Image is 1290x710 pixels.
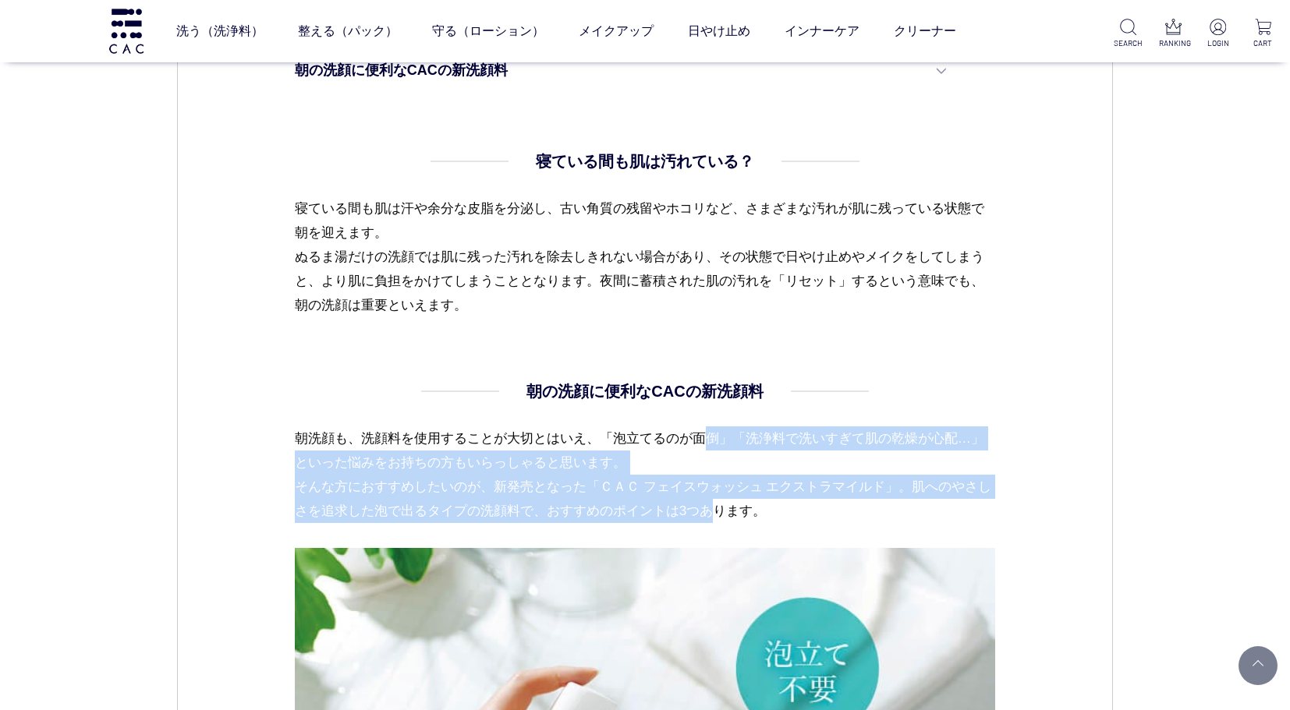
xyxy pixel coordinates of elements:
[894,9,956,53] a: クリーナー
[688,9,750,53] a: 日やけ止め
[298,9,398,53] a: 整える（パック）
[536,150,754,173] h2: 寝ている間も肌は汚れている？
[1249,37,1278,49] p: CART
[1114,37,1143,49] p: SEARCH
[1203,19,1232,49] a: LOGIN
[1203,37,1232,49] p: LOGIN
[1249,19,1278,49] a: CART
[1114,19,1143,49] a: SEARCH
[1159,37,1188,49] p: RANKING
[295,196,996,317] p: 寝ている間も肌は汗や余分な皮脂を分泌し、古い角質の残留やホコリなど、さまざまな汚れが肌に残っている状態で朝を迎えます。 ぬるま湯だけの洗顔では肌に残った汚れを除去しきれない場合があり、その状態で...
[432,9,544,53] a: 守る（ローション）
[295,426,996,548] p: 朝洗顔も、洗顔料を使用することが大切とはいえ、「泡立てるのが面倒」「洗浄料で洗いすぎて肌の乾燥が心配…」といった悩みをお持ちの方もいらっしゃると思います。 そんな方におすすめしたいのが、新発売と...
[107,9,146,53] img: logo
[176,9,264,53] a: 洗う（洗浄料）
[579,9,654,53] a: メイクアップ
[785,9,859,53] a: インナーケア
[1159,19,1188,49] a: RANKING
[526,380,763,403] h2: 朝の洗顔に便利なCACの新洗顔料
